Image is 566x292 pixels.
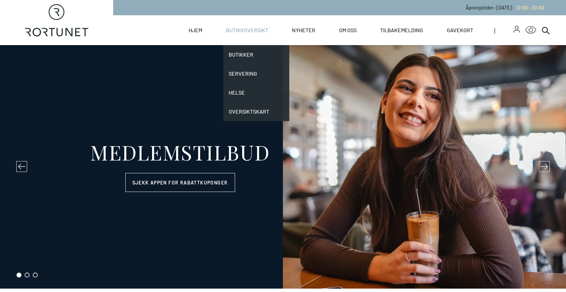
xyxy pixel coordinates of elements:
p: Åpningstider - [DATE] : [466,4,544,11]
a: Butikker [223,45,289,64]
a: Hjem [189,15,202,45]
div: MEDLEMSTILBUD [90,142,270,162]
a: Nyheter [292,15,315,45]
a: Servering [223,64,289,83]
a: 10:00 - 20:00 [513,5,544,11]
a: Oversiktskart [223,102,289,121]
a: Tilbakemelding [380,15,423,45]
a: Sjekk appen for rabattkuponger [125,173,235,192]
span: | [494,15,513,45]
a: Om oss [339,15,357,45]
a: Gavekort [447,15,473,45]
a: Helse [223,83,289,102]
a: Butikkoversikt [226,15,268,45]
button: Open Accessibility Menu [525,25,536,36]
span: 10:00 - 20:00 [516,5,544,11]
